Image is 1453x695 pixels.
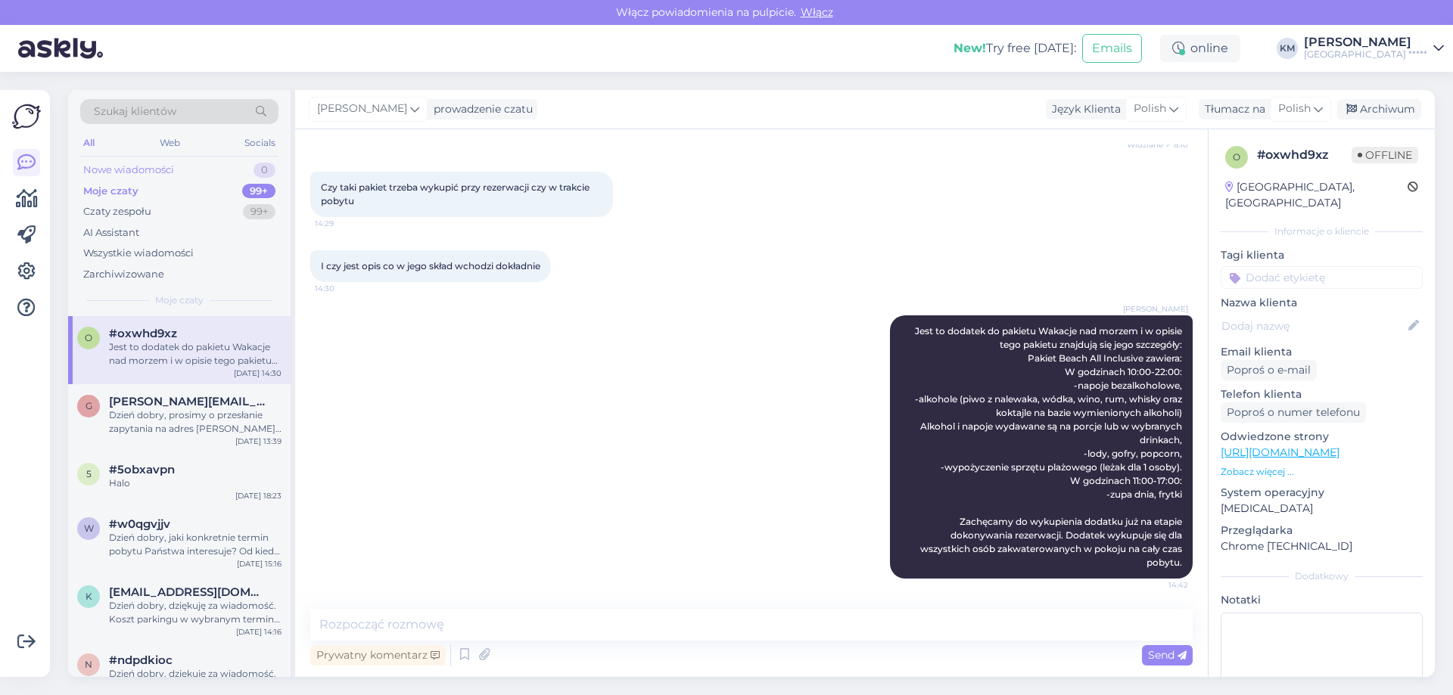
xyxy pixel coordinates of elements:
[109,599,282,626] div: Dzień dobry, dziękuję za wiadomość. Koszt parkingu w wybranym terminie wynosi 50zł za dobę. Na śn...
[1337,99,1421,119] div: Archiwum
[1127,139,1188,150] span: Widziane ✓ 8:10
[1221,344,1423,360] p: Email klienta
[1221,247,1423,263] p: Tagi klienta
[155,293,204,307] span: Moje czaty
[84,523,94,534] span: w
[1221,523,1423,538] p: Przeglądarka
[109,585,266,599] span: kovalajnen1@wp.pl
[109,463,175,476] span: #5obxavpn
[1304,36,1427,48] div: [PERSON_NAME]
[1221,569,1423,583] div: Dodatkowy
[1221,538,1423,554] p: Chrome [TECHNICAL_ID]
[235,490,282,501] div: [DATE] 18:23
[1221,402,1366,423] div: Poproś o numer telefonu
[109,517,170,531] span: #w0qgvjjv
[83,163,174,178] div: Nowe wiadomości
[109,340,282,368] div: Jest to dodatek do pakietu Wakacje nad morzem i w opisie tego pakietu znajdują się jego szczegóły...
[1221,295,1423,311] p: Nazwa klienta
[310,645,446,666] div: Prywatny komentarz
[12,102,41,131] img: Askly Logo
[83,204,151,219] div: Czaty zespołu
[1082,34,1142,63] button: Emails
[86,468,92,479] span: 5
[237,558,282,569] div: [DATE] 15:16
[109,667,282,694] div: Dzień dobry, dziękuję za wiadomość. Nie organizujemy dyskotek, nie posiadamy klubu nocnego. W lis...
[321,260,540,271] span: I czy jest opis co w jego skład wchodzi dokładnie
[80,133,98,153] div: All
[109,395,266,408] span: glaeser.vmakler@hotmail.de
[94,104,176,119] span: Szukaj klientów
[1221,465,1423,479] p: Zobacz więcej ...
[1199,101,1265,117] div: Tłumacz na
[1221,386,1423,402] p: Telefon klienta
[1123,303,1188,315] span: [PERSON_NAME]
[109,531,282,558] div: Dzień dobry, jaki konkretnie termin pobytu Państwa interesuje? Od kiedy do kiedy?
[243,204,275,219] div: 99+
[915,325,1184,568] span: Jest to dodatek do pakietu Wakacje nad morzem i w opisie tego pakietu znajdują się jego szczegóły...
[954,39,1076,57] div: Try free [DATE]:
[1257,146,1352,164] div: # oxwhd9xz
[1221,592,1423,608] p: Notatki
[86,400,92,411] span: g
[241,133,278,153] div: Socials
[109,408,282,436] div: Dzień dobry, prosimy o przesłanie zapytania na adres [PERSON_NAME][EMAIL_ADDRESS][DOMAIN_NAME]. [...
[1277,38,1298,59] div: KM
[428,101,533,117] div: prowadzenie czatu
[1221,485,1423,501] p: System operacyjny
[1221,360,1317,380] div: Poproś o e-mail
[254,163,275,178] div: 0
[83,184,138,199] div: Moje czaty
[1221,318,1405,334] input: Dodaj nazwę
[796,5,838,19] span: Włącz
[85,332,92,343] span: o
[1134,101,1166,117] span: Polish
[1221,501,1423,517] p: [MEDICAL_DATA]
[1233,151,1240,163] span: o
[86,591,92,602] span: k
[321,182,592,206] span: Czy taki pakiet trzeba wykupić przy rezerwacji czy w trakcie pobytu
[235,436,282,447] div: [DATE] 13:39
[315,283,372,294] span: 14:30
[315,218,372,229] span: 14:29
[234,368,282,379] div: [DATE] 14:30
[1148,648,1187,662] span: Send
[1221,266,1423,289] input: Dodać etykietę
[1221,445,1339,459] a: [URL][DOMAIN_NAME]
[83,246,194,261] div: Wszystkie wiadomości
[157,133,183,153] div: Web
[85,659,92,670] span: n
[236,626,282,638] div: [DATE] 14:16
[109,653,173,667] span: #ndpdkioc
[1221,225,1423,238] div: Informacje o kliencie
[1278,101,1311,117] span: Polish
[1352,147,1418,163] span: Offline
[83,267,164,282] div: Zarchiwizowane
[954,41,986,55] b: New!
[1225,179,1408,211] div: [GEOGRAPHIC_DATA], [GEOGRAPHIC_DATA]
[109,327,177,340] span: #oxwhd9xz
[1046,101,1121,117] div: Język Klienta
[1160,35,1240,62] div: online
[1131,579,1188,591] span: 14:42
[83,225,139,240] div: AI Assistant
[1304,36,1444,61] a: [PERSON_NAME][GEOGRAPHIC_DATA] *****
[317,101,407,117] span: [PERSON_NAME]
[109,476,282,490] div: Halo
[242,184,275,199] div: 99+
[1221,429,1423,445] p: Odwiedzone strony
